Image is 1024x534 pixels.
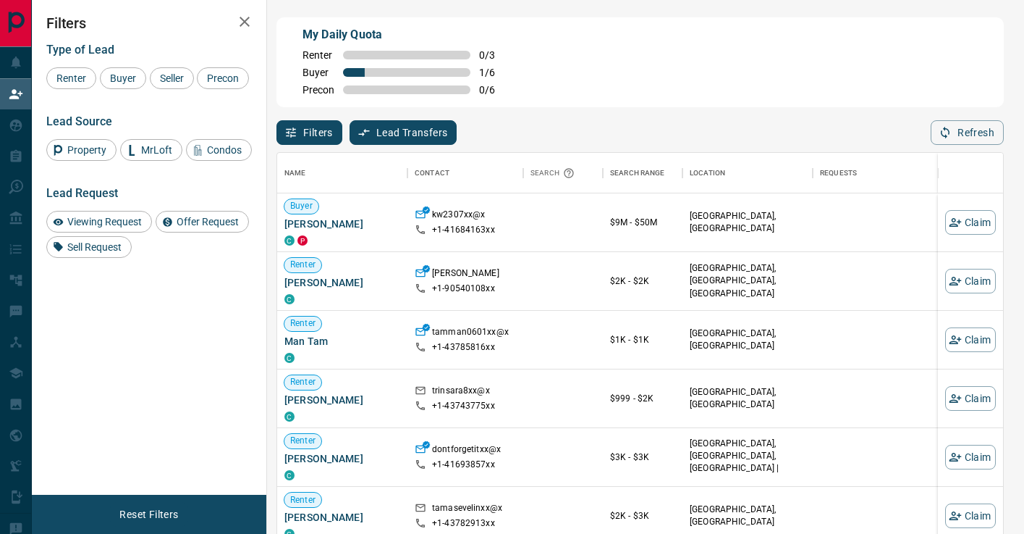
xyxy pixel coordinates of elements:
[530,153,578,193] div: Search
[277,153,407,193] div: Name
[156,211,249,233] div: Offer Request
[284,451,400,466] span: [PERSON_NAME]
[46,67,96,89] div: Renter
[46,14,252,32] h2: Filters
[297,235,308,246] div: property.ca
[202,72,244,84] span: Precon
[284,510,400,525] span: [PERSON_NAME]
[690,504,805,528] p: [GEOGRAPHIC_DATA], [GEOGRAPHIC_DATA]
[46,114,112,128] span: Lead Source
[284,153,306,193] div: Name
[46,139,117,161] div: Property
[62,216,147,228] span: Viewing Request
[432,459,495,471] p: +1- 41693857xx
[136,144,177,156] span: MrLoft
[110,502,187,527] button: Reset Filters
[690,328,805,352] p: [GEOGRAPHIC_DATA], [GEOGRAPHIC_DATA]
[690,210,805,235] p: [GEOGRAPHIC_DATA], [GEOGRAPHIC_DATA]
[432,443,501,459] p: dontforgetitxx@x
[284,470,295,480] div: condos.ca
[197,67,249,89] div: Precon
[432,341,495,354] p: +1- 43785816xx
[432,502,502,517] p: tamasevelinxx@x
[202,144,247,156] span: Condos
[945,445,996,470] button: Claim
[46,186,118,200] span: Lead Request
[945,504,996,528] button: Claim
[432,385,490,400] p: trinsara8xx@x
[479,49,511,61] span: 0 / 3
[945,269,996,293] button: Claim
[945,328,996,352] button: Claim
[62,241,127,253] span: Sell Request
[610,392,675,405] p: $999 - $2K
[432,209,485,224] p: kw2307xx@x
[813,153,943,193] div: Requests
[610,153,665,193] div: Search Range
[276,120,342,145] button: Filters
[432,224,495,236] p: +1- 41684163xx
[603,153,682,193] div: Search Range
[415,153,449,193] div: Contact
[432,400,495,412] p: +1- 43743775xx
[945,210,996,235] button: Claim
[690,438,805,488] p: [GEOGRAPHIC_DATA], [GEOGRAPHIC_DATA], [GEOGRAPHIC_DATA] | [GEOGRAPHIC_DATA]
[51,72,91,84] span: Renter
[284,494,321,506] span: Renter
[105,72,141,84] span: Buyer
[610,216,675,229] p: $9M - $50M
[610,275,675,288] p: $2K - $2K
[284,217,400,231] span: [PERSON_NAME]
[432,267,499,283] p: [PERSON_NAME]
[284,294,295,304] div: condos.ca
[682,153,813,193] div: Location
[284,200,318,212] span: Buyer
[302,67,334,78] span: Buyer
[610,333,675,346] p: $1K - $1K
[284,353,295,363] div: condos.ca
[931,120,1004,145] button: Refresh
[120,139,182,161] div: MrLoft
[407,153,523,193] div: Contact
[690,262,805,299] p: [GEOGRAPHIC_DATA], [GEOGRAPHIC_DATA], [GEOGRAPHIC_DATA]
[284,334,400,349] span: Man Tam
[302,84,334,96] span: Precon
[284,412,295,422] div: condos.ca
[284,317,321,330] span: Renter
[945,386,996,411] button: Claim
[150,67,194,89] div: Seller
[284,435,321,447] span: Renter
[690,153,725,193] div: Location
[820,153,857,193] div: Requests
[432,326,509,341] p: tamman0601xx@x
[432,517,495,530] p: +1- 43782913xx
[46,211,152,233] div: Viewing Request
[284,275,400,290] span: [PERSON_NAME]
[284,259,321,271] span: Renter
[46,236,132,258] div: Sell Request
[610,451,675,464] p: $3K - $3K
[350,120,457,145] button: Lead Transfers
[155,72,189,84] span: Seller
[100,67,146,89] div: Buyer
[172,216,244,228] span: Offer Request
[690,386,805,411] p: [GEOGRAPHIC_DATA], [GEOGRAPHIC_DATA]
[479,84,511,96] span: 0 / 6
[610,509,675,522] p: $2K - $3K
[284,393,400,407] span: [PERSON_NAME]
[46,43,114,57] span: Type of Lead
[479,67,511,78] span: 1 / 6
[284,235,295,246] div: condos.ca
[62,144,111,156] span: Property
[186,139,252,161] div: Condos
[284,376,321,388] span: Renter
[432,283,495,295] p: +1- 90540108xx
[302,49,334,61] span: Renter
[302,26,511,43] p: My Daily Quota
